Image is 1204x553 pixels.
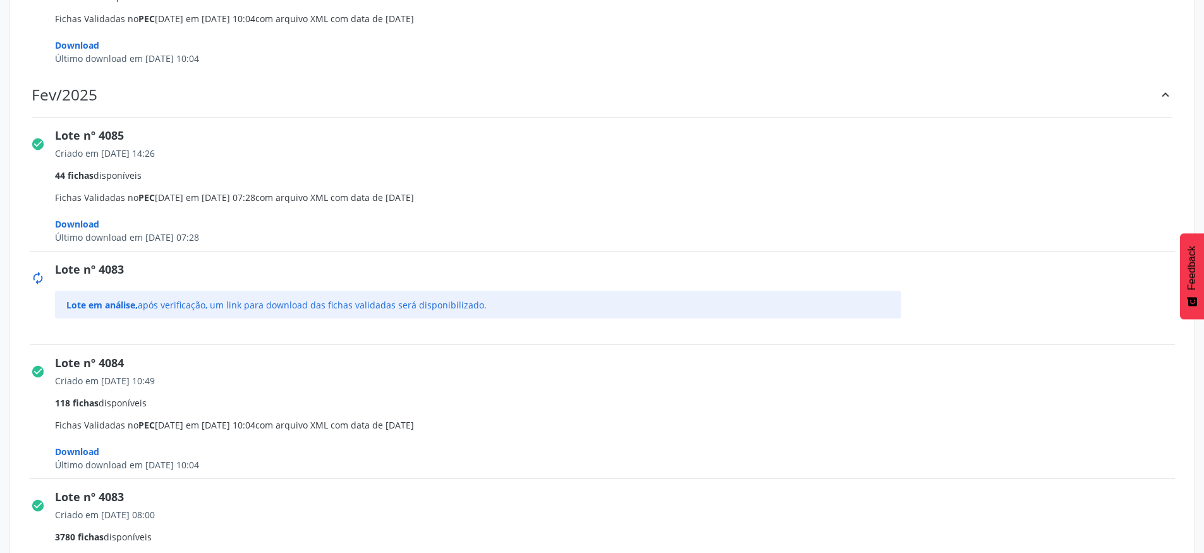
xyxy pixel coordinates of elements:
[55,458,1184,471] div: Último download em [DATE] 10:04
[55,489,1184,506] div: Lote nº 4083
[255,13,414,25] span: com arquivo XML com data de [DATE]
[55,508,1184,521] div: Criado em [DATE] 08:00
[66,299,487,311] span: após verificação, um link para download das fichas validadas será disponibilizado.
[31,137,45,151] i: check_circle
[1158,85,1172,104] div: keyboard_arrow_up
[55,52,1184,65] div: Último download em [DATE] 10:04
[138,13,155,25] span: PEC
[55,127,1184,144] div: Lote nº 4085
[55,261,1184,278] div: Lote nº 4083
[31,365,45,379] i: check_circle
[55,446,99,458] span: Download
[1186,246,1198,290] span: Feedback
[55,396,1184,410] div: disponíveis
[255,419,414,431] span: com arquivo XML com data de [DATE]
[255,191,414,204] span: com arquivo XML com data de [DATE]
[55,231,1184,244] div: Último download em [DATE] 07:28
[55,169,94,181] span: 44 fichas
[55,531,104,543] span: 3780 fichas
[32,85,97,104] div: Fev/2025
[55,147,1184,160] div: Criado em [DATE] 14:26
[55,397,99,409] span: 118 fichas
[1180,233,1204,319] button: Feedback - Mostrar pesquisa
[66,299,138,311] span: Lote em análise,
[55,218,99,230] span: Download
[138,191,155,204] span: PEC
[55,169,1184,182] div: disponíveis
[55,355,1184,372] div: Lote nº 4084
[55,374,1184,471] span: Fichas Validadas no [DATE] em [DATE] 10:04
[138,419,155,431] span: PEC
[55,530,1184,544] div: disponíveis
[1158,88,1172,102] i: keyboard_arrow_up
[31,271,45,285] i: autorenew
[55,39,99,51] span: Download
[55,147,1184,244] span: Fichas Validadas no [DATE] em [DATE] 07:28
[55,374,1184,387] div: Criado em [DATE] 10:49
